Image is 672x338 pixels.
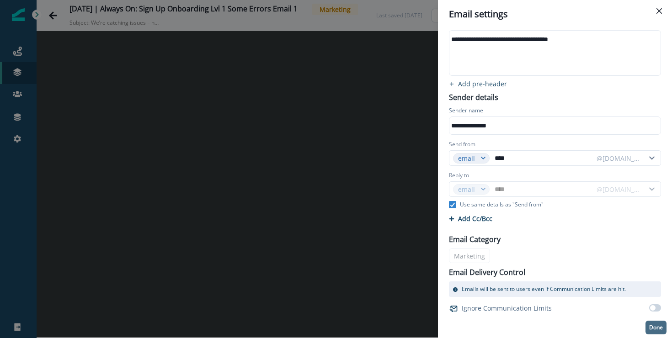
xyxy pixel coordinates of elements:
[449,267,525,278] p: Email Delivery Control
[597,153,640,163] div: @[DOMAIN_NAME]
[645,321,667,334] button: Done
[449,171,469,180] label: Reply to
[462,285,626,293] p: Emails will be sent to users even if Communication Limits are hit.
[443,79,512,88] button: add preheader
[449,106,483,116] p: Sender name
[458,79,507,88] p: Add pre-header
[449,234,501,245] p: Email Category
[449,140,475,148] label: Send from
[652,4,667,18] button: Close
[462,303,552,313] p: Ignore Communication Limits
[460,201,544,209] p: Use same details as "Send from"
[449,7,661,21] div: Email settings
[449,214,492,223] button: Add Cc/Bcc
[443,90,504,103] p: Sender details
[458,153,476,163] div: email
[649,324,663,331] p: Done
